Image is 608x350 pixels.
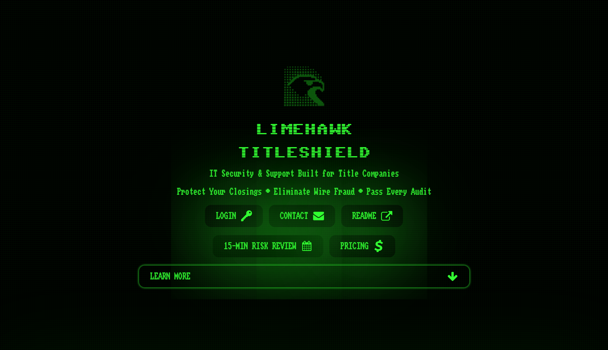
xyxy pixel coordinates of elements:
a: Login [205,205,263,227]
p: TitleShield [139,145,470,161]
h1: IT Security & Support Built for Title Companies [139,169,470,179]
a: README [341,205,403,227]
a: Pricing [329,235,396,257]
h1: Limehawk [139,122,470,137]
span: Login [216,205,236,227]
a: Learn more [139,265,470,288]
span: Learn more [150,266,443,287]
span: Contact [280,205,308,227]
a: Contact [269,205,335,227]
span: 15-Min Risk Review [224,235,296,257]
a: 15-Min Risk Review [213,235,323,257]
span: README [352,205,376,227]
span: Pricing [340,235,369,257]
h1: Protect Your Closings • Eliminate Wire Fraud • Pass Every Audit [139,187,470,197]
